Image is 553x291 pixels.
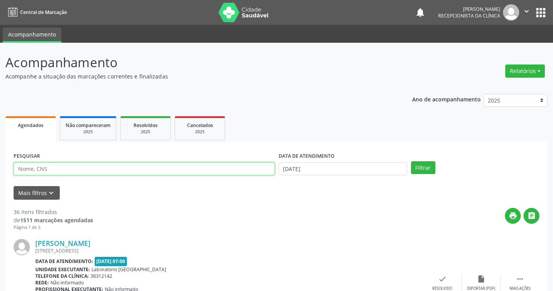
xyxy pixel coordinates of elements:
input: Selecione um intervalo [279,162,407,176]
div: de [14,216,93,224]
div: [PERSON_NAME] [438,6,500,12]
i:  [527,211,536,220]
a: [PERSON_NAME] [35,239,90,247]
strong: 1511 marcações agendadas [20,216,93,224]
p: Acompanhamento [5,53,385,72]
span: Resolvidos [133,122,158,129]
a: Acompanhamento [3,28,61,43]
span: Central de Marcação [20,9,67,16]
div: [STREET_ADDRESS] [35,247,423,254]
p: Acompanhe a situação das marcações correntes e finalizadas [5,72,385,80]
button: Relatórios [505,64,545,78]
button: print [505,208,521,224]
span: [DATE] 07:00 [95,257,127,266]
a: Central de Marcação [5,6,67,19]
span: Cancelados [187,122,213,129]
b: Unidade executante: [35,266,90,273]
input: Nome, CNS [14,162,275,176]
div: Página 1 de 3 [14,224,93,231]
span: Não informado [50,279,84,286]
p: Ano de acompanhamento [412,94,481,104]
i:  [522,7,531,16]
b: Data de atendimento: [35,258,93,265]
button: Filtrar [411,161,435,174]
label: PESQUISAR [14,150,40,162]
span: Não compareceram [66,122,111,129]
button:  [519,4,534,21]
img: img [14,239,30,255]
i: insert_drive_file [477,275,485,283]
div: 2025 [126,129,165,135]
button: notifications [415,7,426,18]
b: Telefone da clínica: [35,273,89,279]
div: 2025 [66,129,111,135]
i: print [509,211,517,220]
button: apps [534,6,548,19]
i: keyboard_arrow_down [47,189,55,197]
div: 2025 [180,129,219,135]
img: img [503,4,519,21]
i: check [438,275,447,283]
button: Mais filtroskeyboard_arrow_down [14,186,60,200]
b: Rede: [35,279,49,286]
span: Laboratorio [GEOGRAPHIC_DATA] [92,266,166,273]
span: Recepcionista da clínica [438,12,500,19]
label: DATA DE ATENDIMENTO [279,150,335,162]
div: 36 itens filtrados [14,208,93,216]
span: Agendados [18,122,43,129]
button:  [524,208,539,224]
i:  [516,275,524,283]
span: 38312142 [90,273,112,279]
